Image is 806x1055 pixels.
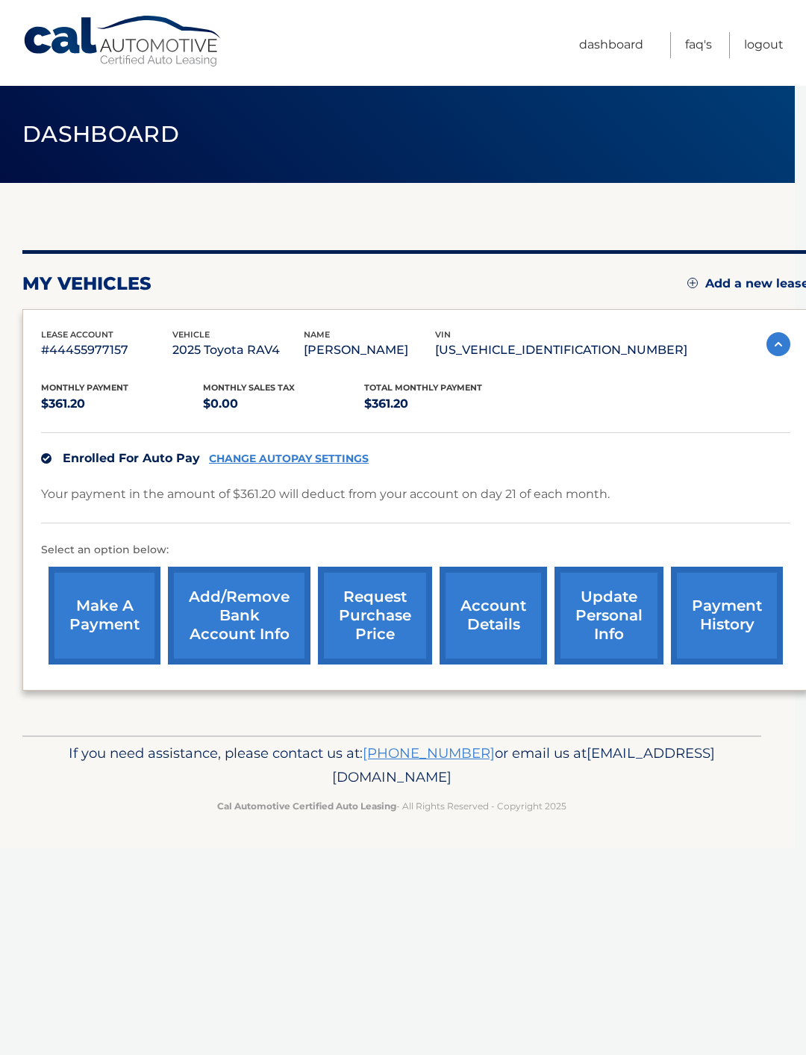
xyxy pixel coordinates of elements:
span: Dashboard [22,120,179,148]
p: If you need assistance, please contact us at: or email us at [45,741,739,789]
span: name [304,329,330,340]
h2: my vehicles [22,273,151,295]
a: Logout [744,32,784,58]
a: payment history [671,567,783,665]
strong: Cal Automotive Certified Auto Leasing [217,800,396,812]
p: - All Rights Reserved - Copyright 2025 [45,798,739,814]
p: [PERSON_NAME] [304,340,435,361]
img: check.svg [41,453,51,464]
img: add.svg [687,278,698,288]
span: vin [435,329,451,340]
span: Enrolled For Auto Pay [63,451,200,465]
a: CHANGE AUTOPAY SETTINGS [209,452,369,465]
p: $0.00 [203,393,365,414]
span: lease account [41,329,113,340]
span: vehicle [172,329,210,340]
p: 2025 Toyota RAV4 [172,340,304,361]
a: update personal info [554,567,663,665]
img: accordion-active.svg [766,332,790,356]
a: FAQ's [685,32,712,58]
p: #44455977157 [41,340,172,361]
span: Monthly sales Tax [203,382,295,393]
a: [PHONE_NUMBER] [363,744,495,762]
p: $361.20 [364,393,526,414]
a: Dashboard [579,32,643,58]
span: Total Monthly Payment [364,382,482,393]
a: Add/Remove bank account info [168,567,310,665]
a: make a payment [49,567,160,665]
a: request purchase price [318,567,432,665]
p: Select an option below: [41,541,790,559]
a: account details [440,567,547,665]
a: Cal Automotive [22,15,224,68]
p: Your payment in the amount of $361.20 will deduct from your account on day 21 of each month. [41,484,610,505]
p: $361.20 [41,393,203,414]
span: Monthly Payment [41,382,128,393]
p: [US_VEHICLE_IDENTIFICATION_NUMBER] [435,340,687,361]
